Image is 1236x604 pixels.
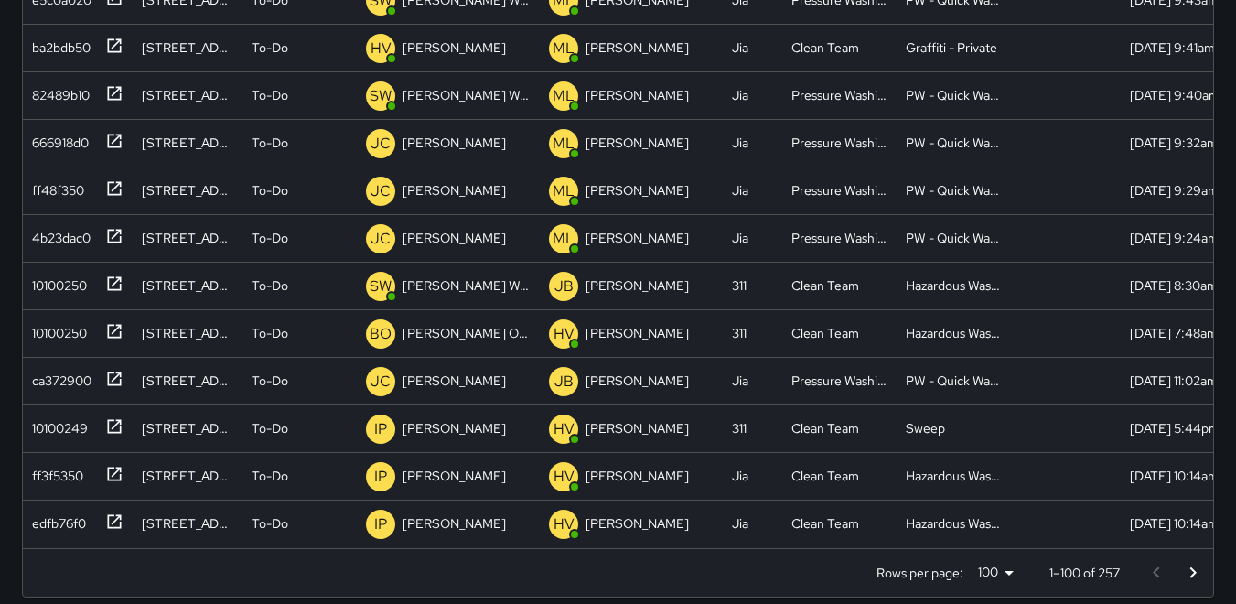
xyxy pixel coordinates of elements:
[554,323,575,345] p: HV
[403,467,506,485] p: [PERSON_NAME]
[791,324,859,342] div: Clean Team
[142,86,233,104] div: 440 Jessie Street
[142,514,233,533] div: 953 Mission Street
[403,324,531,342] p: [PERSON_NAME] Overall
[25,269,87,295] div: 10100250
[906,38,997,57] div: Graffiti - Private
[554,418,575,440] p: HV
[142,419,233,437] div: 95 7th Street
[25,221,91,247] div: 4b23dac0
[586,467,689,485] p: [PERSON_NAME]
[252,38,288,57] p: To-Do
[906,181,1002,200] div: PW - Quick Wash
[732,134,748,152] div: Jia
[371,180,391,202] p: JC
[553,85,575,107] p: ML
[403,86,531,104] p: [PERSON_NAME] Weekly
[732,514,748,533] div: Jia
[1175,555,1211,591] button: Go to next page
[403,514,506,533] p: [PERSON_NAME]
[553,180,575,202] p: ML
[732,324,747,342] div: 311
[906,324,1002,342] div: Hazardous Waste
[25,126,89,152] div: 666918d0
[371,133,391,155] p: JC
[906,229,1002,247] div: PW - Quick Wash
[403,229,506,247] p: [PERSON_NAME]
[403,372,506,390] p: [PERSON_NAME]
[142,181,233,200] div: 39 Mason Street
[732,419,747,437] div: 311
[906,134,1002,152] div: PW - Quick Wash
[791,229,887,247] div: Pressure Washing
[732,86,748,104] div: Jia
[553,38,575,59] p: ML
[732,467,748,485] div: Jia
[586,419,689,437] p: [PERSON_NAME]
[906,419,945,437] div: Sweep
[791,86,887,104] div: Pressure Washing
[554,275,574,297] p: JB
[374,513,387,535] p: IP
[791,276,859,295] div: Clean Team
[25,507,86,533] div: edfb76f0
[553,133,575,155] p: ML
[586,276,689,295] p: [PERSON_NAME]
[252,324,288,342] p: To-Do
[586,134,689,152] p: [PERSON_NAME]
[403,38,506,57] p: [PERSON_NAME]
[25,317,87,342] div: 10100250
[252,419,288,437] p: To-Do
[252,134,288,152] p: To-Do
[876,564,963,582] p: Rows per page:
[142,276,233,295] div: 1133 Market Street
[370,275,392,297] p: SW
[791,181,887,200] div: Pressure Washing
[791,372,887,390] div: Pressure Washing
[971,559,1020,586] div: 100
[732,38,748,57] div: Jia
[403,181,506,200] p: [PERSON_NAME]
[371,371,391,393] p: JC
[25,364,91,390] div: ca372900
[252,514,288,533] p: To-Do
[554,371,574,393] p: JB
[403,134,506,152] p: [PERSON_NAME]
[791,134,887,152] div: Pressure Washing
[732,276,747,295] div: 311
[554,513,575,535] p: HV
[25,412,88,437] div: 10100249
[732,181,748,200] div: Jia
[25,174,84,200] div: ff48f350
[554,466,575,488] p: HV
[25,459,83,485] div: ff3f5350
[586,38,689,57] p: [PERSON_NAME]
[906,86,1002,104] div: PW - Quick Wash
[370,85,392,107] p: SW
[791,419,859,437] div: Clean Team
[142,372,233,390] div: 93 10th Street
[586,324,689,342] p: [PERSON_NAME]
[252,229,288,247] p: To-Do
[906,514,1002,533] div: Hazardous Waste
[252,467,288,485] p: To-Do
[142,38,233,57] div: 460 Jessie Street
[403,419,506,437] p: [PERSON_NAME]
[142,229,233,247] div: 1003 Market Street
[25,31,91,57] div: ba2bdb50
[732,372,748,390] div: Jia
[252,181,288,200] p: To-Do
[252,86,288,104] p: To-Do
[142,467,233,485] div: 932 Mission Street
[586,86,689,104] p: [PERSON_NAME]
[370,323,392,345] p: BO
[142,134,233,152] div: 83 Eddy Street
[1049,564,1120,582] p: 1–100 of 257
[25,79,90,104] div: 82489b10
[252,276,288,295] p: To-Do
[791,467,859,485] div: Clean Team
[791,38,859,57] div: Clean Team
[371,38,392,59] p: HV
[586,181,689,200] p: [PERSON_NAME]
[586,372,689,390] p: [PERSON_NAME]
